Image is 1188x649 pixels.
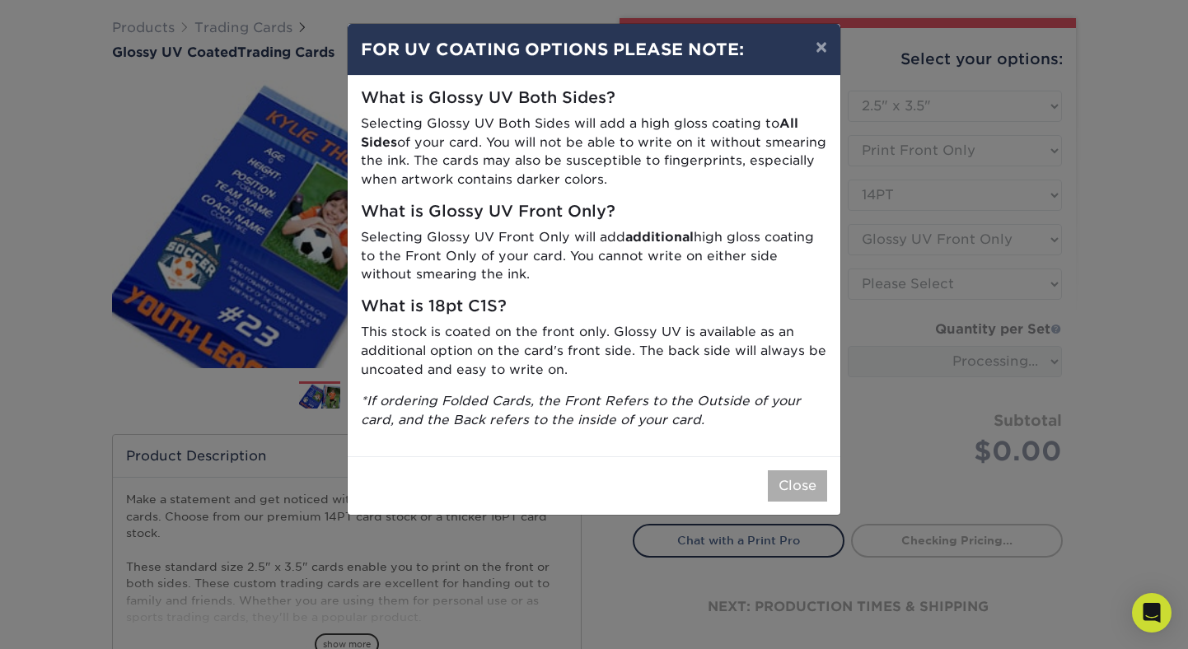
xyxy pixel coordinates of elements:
[361,37,827,62] h4: FOR UV COATING OPTIONS PLEASE NOTE:
[361,323,827,379] p: This stock is coated on the front only. Glossy UV is available as an additional option on the car...
[361,297,827,316] h5: What is 18pt C1S?
[1132,593,1172,633] div: Open Intercom Messenger
[802,24,840,70] button: ×
[361,114,827,189] p: Selecting Glossy UV Both Sides will add a high gloss coating to of your card. You will not be abl...
[361,393,801,427] i: *If ordering Folded Cards, the Front Refers to the Outside of your card, and the Back refers to t...
[361,115,798,150] strong: All Sides
[361,89,827,108] h5: What is Glossy UV Both Sides?
[768,470,827,502] button: Close
[625,229,694,245] strong: additional
[361,203,827,222] h5: What is Glossy UV Front Only?
[361,228,827,284] p: Selecting Glossy UV Front Only will add high gloss coating to the Front Only of your card. You ca...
